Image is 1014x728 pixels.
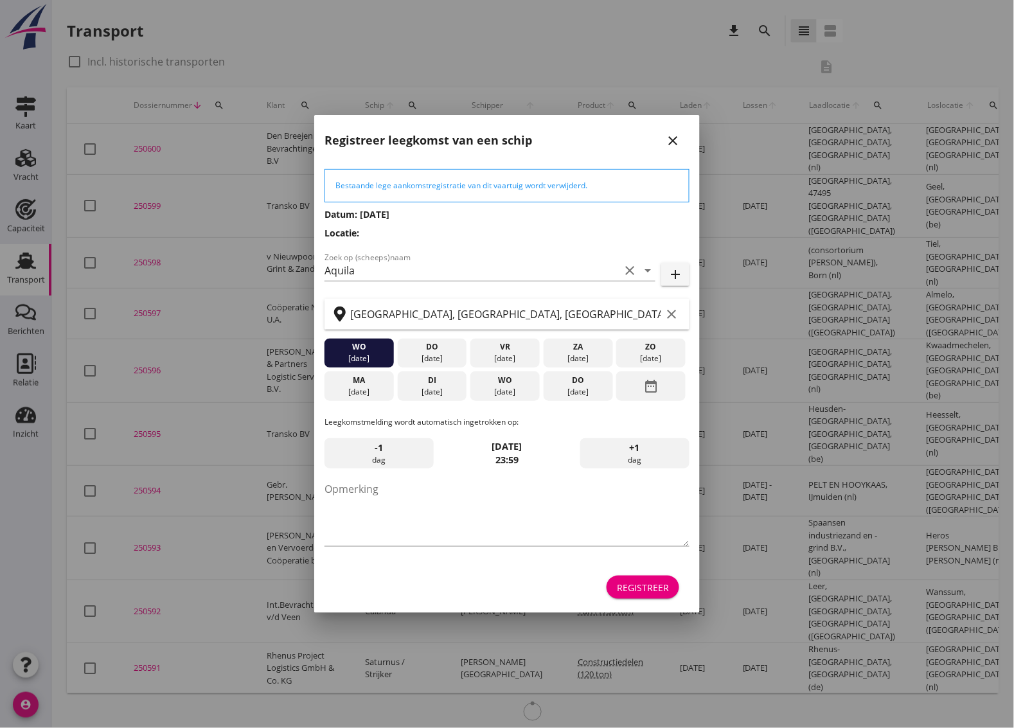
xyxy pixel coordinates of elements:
h2: Registreer leegkomst van een schip [325,132,532,149]
div: [DATE] [619,353,682,364]
input: Zoek op terminal of plaats [350,304,661,324]
textarea: Opmerking [325,479,689,546]
div: [DATE] [474,386,537,398]
i: date_range [643,375,659,398]
div: ma [328,375,391,386]
div: di [400,375,463,386]
h3: Datum: [DATE] [325,208,689,221]
h3: Locatie: [325,226,689,240]
i: clear [622,263,637,278]
p: Leegkomstmelding wordt automatisch ingetrokken op: [325,416,689,428]
strong: [DATE] [492,440,522,452]
div: zo [619,341,682,353]
div: vr [474,341,537,353]
div: [DATE] [328,386,391,398]
div: wo [474,375,537,386]
div: za [547,341,610,353]
strong: 23:59 [495,454,519,466]
div: [DATE] [547,386,610,398]
i: clear [664,306,679,322]
div: [DATE] [547,353,610,364]
div: dag [325,438,434,469]
div: [DATE] [474,353,537,364]
input: Zoek op (scheeps)naam [325,260,619,281]
div: do [547,375,610,386]
div: Registreer [617,581,669,594]
button: Registreer [607,576,679,599]
span: +1 [630,441,640,455]
div: wo [328,341,391,353]
i: add [668,267,683,282]
div: [DATE] [400,353,463,364]
div: [DATE] [400,386,463,398]
span: -1 [375,441,384,455]
i: close [665,133,680,148]
div: Bestaande lege aankomstregistratie van dit vaartuig wordt verwijderd. [335,180,679,191]
i: arrow_drop_down [640,263,655,278]
div: [DATE] [328,353,391,364]
div: dag [580,438,689,469]
div: do [400,341,463,353]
